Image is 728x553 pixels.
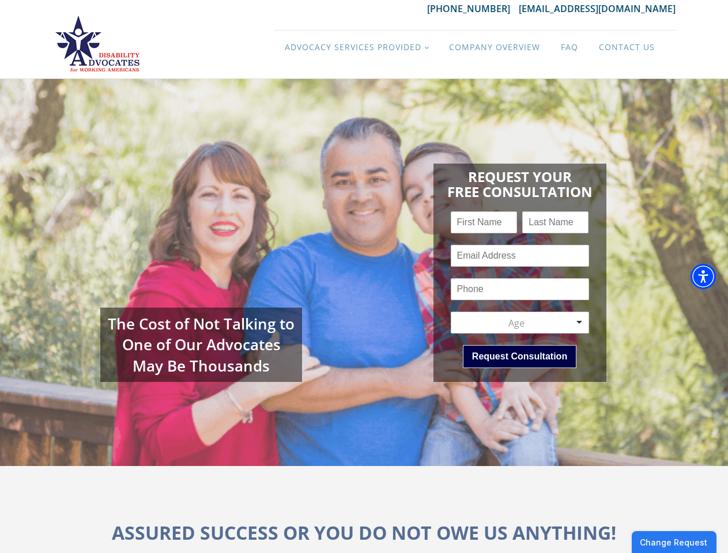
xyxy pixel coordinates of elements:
a: Contact Us [589,31,665,64]
input: Last Name [522,211,589,233]
a: Advocacy Services Provided [274,31,439,64]
a: [PHONE_NUMBER] [427,2,519,15]
input: First Name [451,211,517,233]
div: Age [457,317,576,329]
h1: Request Your Free Consultation [447,164,593,200]
input: Phone [451,278,589,300]
div: The Cost of Not Talking to One of Our Advocates May Be Thousands [100,308,302,382]
a: [EMAIL_ADDRESS][DOMAIN_NAME] [519,2,676,15]
a: FAQ [550,31,589,64]
h1: ASSURED SUCCESS OR YOU DO NOT OWE US ANYTHING! [112,518,616,547]
div: Accessibility Menu [691,264,716,289]
a: Company Overview [439,31,550,64]
button: Request Consultation [463,345,576,368]
input: Email Address [451,245,589,267]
